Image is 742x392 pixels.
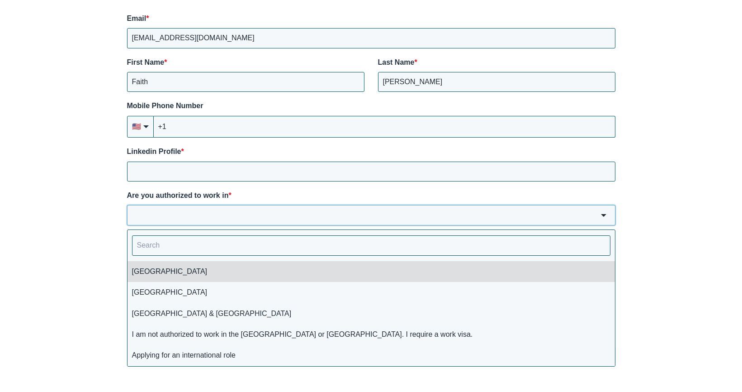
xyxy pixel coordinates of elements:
span: Mobile Phone Number [127,102,203,110]
span: Are you authorized to work in [127,191,229,199]
span: flag [132,122,141,132]
span: First Name [127,58,165,66]
span: Last Name [378,58,415,66]
li: [GEOGRAPHIC_DATA] [128,282,615,303]
input: Search [132,235,610,255]
li: I am not authorized to work in the [GEOGRAPHIC_DATA] or [GEOGRAPHIC_DATA]. I require a work visa. [128,324,615,345]
li: [GEOGRAPHIC_DATA] & [GEOGRAPHIC_DATA] [128,303,615,324]
li: [GEOGRAPHIC_DATA] [128,261,615,282]
span: Linkedin Profile [127,148,181,155]
span: Email [127,14,147,22]
li: Applying for an international role [128,345,615,366]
